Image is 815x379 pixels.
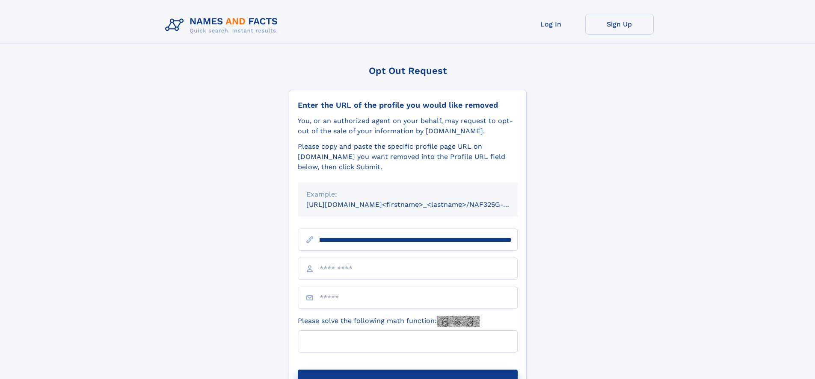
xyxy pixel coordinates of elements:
[298,141,518,172] div: Please copy and paste the specific profile page URL on [DOMAIN_NAME] you want removed into the Pr...
[585,14,654,35] a: Sign Up
[289,65,527,76] div: Opt Out Request
[298,116,518,136] div: You, or an authorized agent on your behalf, may request to opt-out of the sale of your informatio...
[298,100,518,110] div: Enter the URL of the profile you would like removed
[517,14,585,35] a: Log In
[162,14,285,37] img: Logo Names and Facts
[306,200,534,209] small: [URL][DOMAIN_NAME]<firstname>_<lastname>/NAF325G-xxxxxxxx
[298,316,480,327] label: Please solve the following math function:
[306,189,509,200] div: Example:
